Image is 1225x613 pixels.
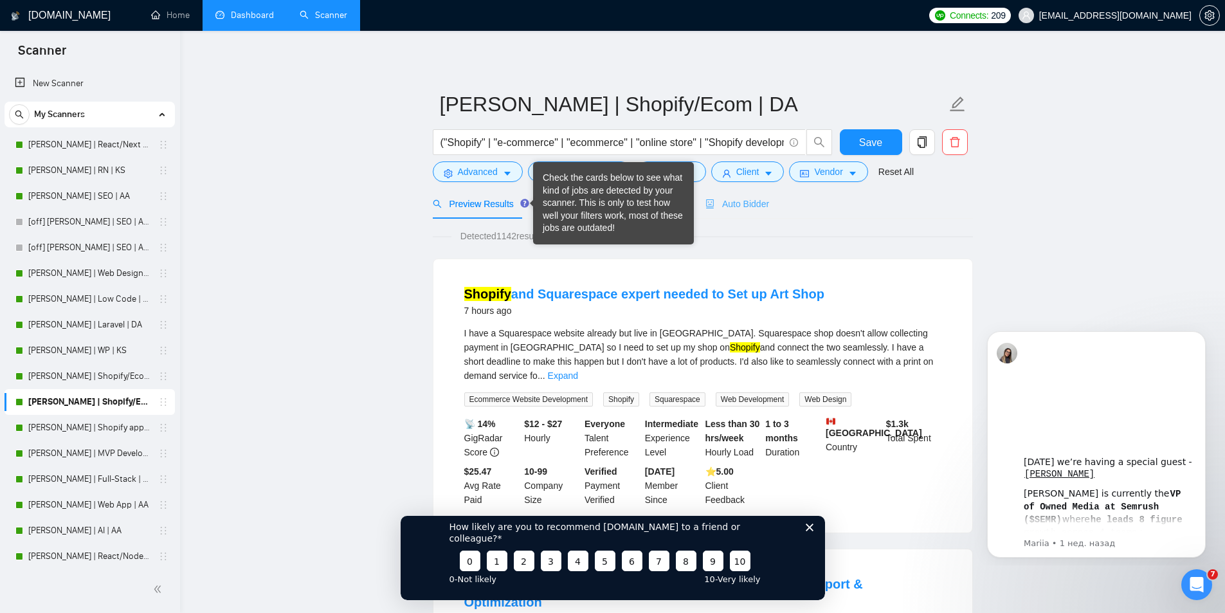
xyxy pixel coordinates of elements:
div: Client Feedback [703,464,763,507]
span: My Scanners [34,102,85,127]
b: 📡 14% [464,419,496,429]
a: [PERSON_NAME] | RN | KS [28,158,150,183]
span: holder [158,500,168,510]
b: Less than 30 hrs/week [705,419,760,443]
div: GigRadar Score [462,417,522,459]
span: search [433,199,442,208]
a: [PERSON_NAME] | Web App | AA [28,492,150,518]
span: edit [949,96,966,113]
a: Expand [548,371,578,381]
span: holder [158,191,168,201]
span: Client [736,165,759,179]
span: holder [158,371,168,381]
a: Reset All [878,165,914,179]
b: Everyone [585,419,625,429]
span: Save [859,134,882,151]
span: Shopify [603,392,639,407]
span: holder [158,551,168,562]
span: Preview Results [433,199,525,209]
iframe: Intercom live chat [1181,569,1212,600]
b: $25.47 [464,466,492,477]
span: idcard [800,169,809,178]
a: [PERSON_NAME] | Web Design | DA [28,261,150,286]
span: holder [158,140,168,150]
iframe: Опрос от GigRadar.io [401,516,825,600]
button: search [9,104,30,125]
span: holder [158,448,168,459]
button: barsJob Categorycaret-down [528,161,631,182]
div: Payment Verified [582,464,642,507]
a: [PERSON_NAME] | React/Node | AA [28,544,150,569]
img: upwork-logo.png [935,10,945,21]
div: Talent Preference [582,417,642,459]
span: user [1022,11,1031,20]
b: Intermediate [645,419,698,429]
button: search [806,129,832,155]
span: caret-down [503,169,512,178]
a: [PERSON_NAME] | AI | AA [28,518,150,544]
span: holder [158,217,168,227]
div: Total Spent [884,417,944,459]
span: holder [158,345,168,356]
span: Auto Bidder [705,199,769,209]
input: Search Freelance Jobs... [440,134,784,151]
span: Connects: [950,8,988,23]
a: homeHome [151,10,190,21]
a: New Scanner [15,71,165,96]
a: searchScanner [300,10,347,21]
span: ... [538,371,545,381]
b: 10-99 [524,466,547,477]
button: userClientcaret-down [711,161,785,182]
img: 🇨🇦 [826,417,835,426]
span: Scanner [8,41,77,68]
b: ⭐️ 5.00 [705,466,734,477]
div: Experience Level [642,417,703,459]
div: Hourly [522,417,582,459]
span: Detected 1142 results (1.62 seconds) [451,229,614,243]
span: search [10,110,29,119]
button: idcardVendorcaret-down [789,161,867,182]
a: [PERSON_NAME] | WP | KS [28,338,150,363]
span: setting [444,169,453,178]
a: [PERSON_NAME] | SEO | AA [28,183,150,209]
a: [PERSON_NAME] | Laravel | DA [28,312,150,338]
a: dashboardDashboard [215,10,274,21]
span: info-circle [790,138,798,147]
span: holder [158,474,168,484]
span: 7 [1208,569,1218,580]
b: [GEOGRAPHIC_DATA] [826,417,922,438]
span: caret-down [764,169,773,178]
span: Squarespace [649,392,705,407]
a: [PERSON_NAME] | Shopify/Ecom | DA [28,389,150,415]
div: Avg Rate Paid [462,464,522,507]
span: Web Design [799,392,851,407]
div: I have a Squarespace website already but live in [GEOGRAPHIC_DATA]. Squarespace shop doesn't allo... [464,326,941,383]
a: [off] [PERSON_NAME] | SEO | AA - Strict, High Budget [28,209,150,235]
div: Tooltip anchor [519,197,531,209]
span: Vendor [814,165,842,179]
b: [DATE] [645,466,675,477]
a: setting [1199,10,1220,21]
span: Advanced [458,165,498,179]
span: holder [158,423,168,433]
div: 7 hours ago [464,303,824,318]
span: holder [158,397,168,407]
b: $12 - $27 [524,419,562,429]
